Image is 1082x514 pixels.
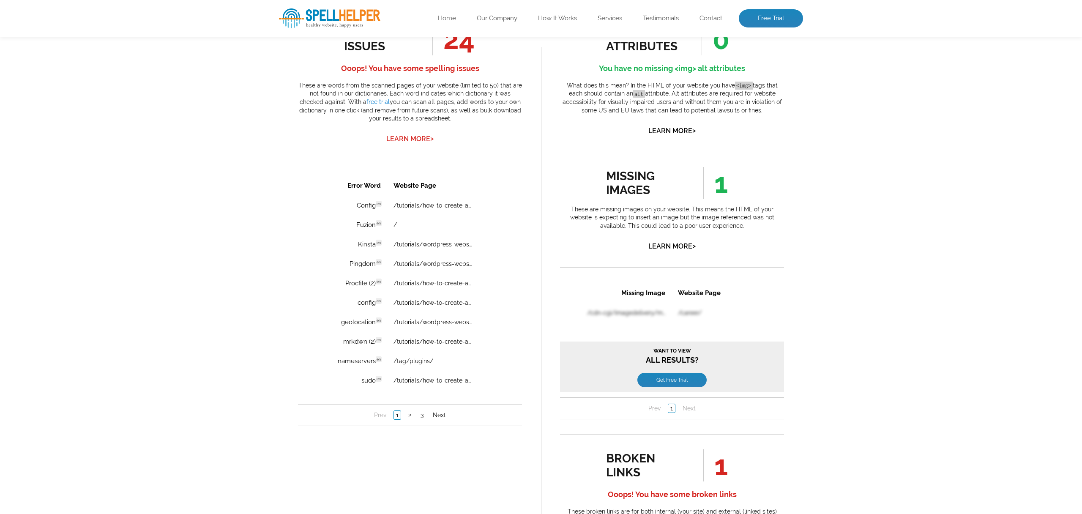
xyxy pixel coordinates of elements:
[606,451,683,479] div: broken links
[120,236,128,244] a: 3
[78,201,84,207] span: en
[78,65,84,71] span: en
[477,14,517,23] a: Our Company
[4,66,220,71] span: Want to view
[702,23,730,55] span: 0
[703,167,728,199] span: 1
[96,235,103,245] a: 1
[96,124,174,131] a: /tutorials/how-to-create-an-ai-powered-slack-bot/
[22,41,89,59] td: Fuzion
[78,26,84,32] span: en
[560,82,784,115] p: What does this mean? In the HTML of your website you have tags that each should contain an attrib...
[22,99,89,118] td: Procfile (2)
[22,196,89,215] td: sudo
[78,84,84,90] span: en
[298,62,522,75] h4: Ooops! You have some spelling issues
[1,1,111,20] th: Missing Image
[22,138,89,156] td: geolocation
[96,183,135,189] a: /tag/plugins/
[538,14,577,23] a: How It Works
[703,449,728,481] span: 1
[77,90,147,105] a: Get Free Trial
[22,1,89,20] th: Error Word
[4,66,220,82] h3: All Results?
[78,104,84,109] span: en
[96,144,174,150] a: /tutorials/wordpress-website-speed-optimization/
[430,133,434,145] span: >
[96,202,174,209] a: /tutorials/how-to-create-an-ai-powered-slack-bot/
[386,135,434,143] a: Learn More>
[112,1,179,20] th: Website Page
[78,181,84,187] span: en
[344,25,421,53] div: spelling issues
[133,236,150,244] a: Next
[648,242,696,250] a: Learn More>
[108,121,115,131] a: 1
[692,125,696,137] span: >
[90,1,202,20] th: Website Page
[432,23,475,55] span: 24
[96,27,174,34] a: /tutorials/how-to-create-an-ai-powered-slack-bot/
[78,142,84,148] span: en
[22,177,89,195] td: nameservers
[633,90,645,98] code: alt
[22,79,89,98] td: Pingdom
[298,82,522,123] p: These are words from the scanned pages of your website (limited to 50) that are not found in our ...
[22,21,89,40] td: Config
[96,105,174,112] a: /tutorials/how-to-create-an-ai-powered-slack-bot/
[560,488,784,501] h4: Ooops! You have some broken links
[22,157,89,176] td: mrkdwn (2)
[96,163,174,170] a: /tutorials/how-to-create-an-ai-powered-slack-bot/
[78,162,84,168] span: en
[1,1,111,20] th: Broken Link
[739,9,803,28] a: Free Trial
[735,82,753,90] code: <img>
[643,14,679,23] a: Testimonials
[438,14,456,23] a: Home
[648,127,696,135] a: Learn More>
[96,66,174,73] a: /tutorials/wordpress-website-speed-optimization/
[366,98,390,105] a: free trial
[692,240,696,252] span: >
[22,118,89,137] td: config
[606,25,683,53] div: missing alt attributes
[598,14,622,23] a: Services
[606,169,683,197] div: missing images
[22,60,89,79] td: Kinsta
[96,46,99,53] a: /
[699,14,722,23] a: Contact
[78,45,84,51] span: en
[78,123,84,129] span: en
[108,236,115,244] a: 2
[560,205,784,230] p: These are missing images on your website. This means the HTML of your website is expecting to ins...
[279,8,380,28] img: SpellHelper
[560,62,784,75] h4: You have no missing <img> alt attributes
[96,85,174,92] a: /tutorials/wordpress-website-speed-optimization/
